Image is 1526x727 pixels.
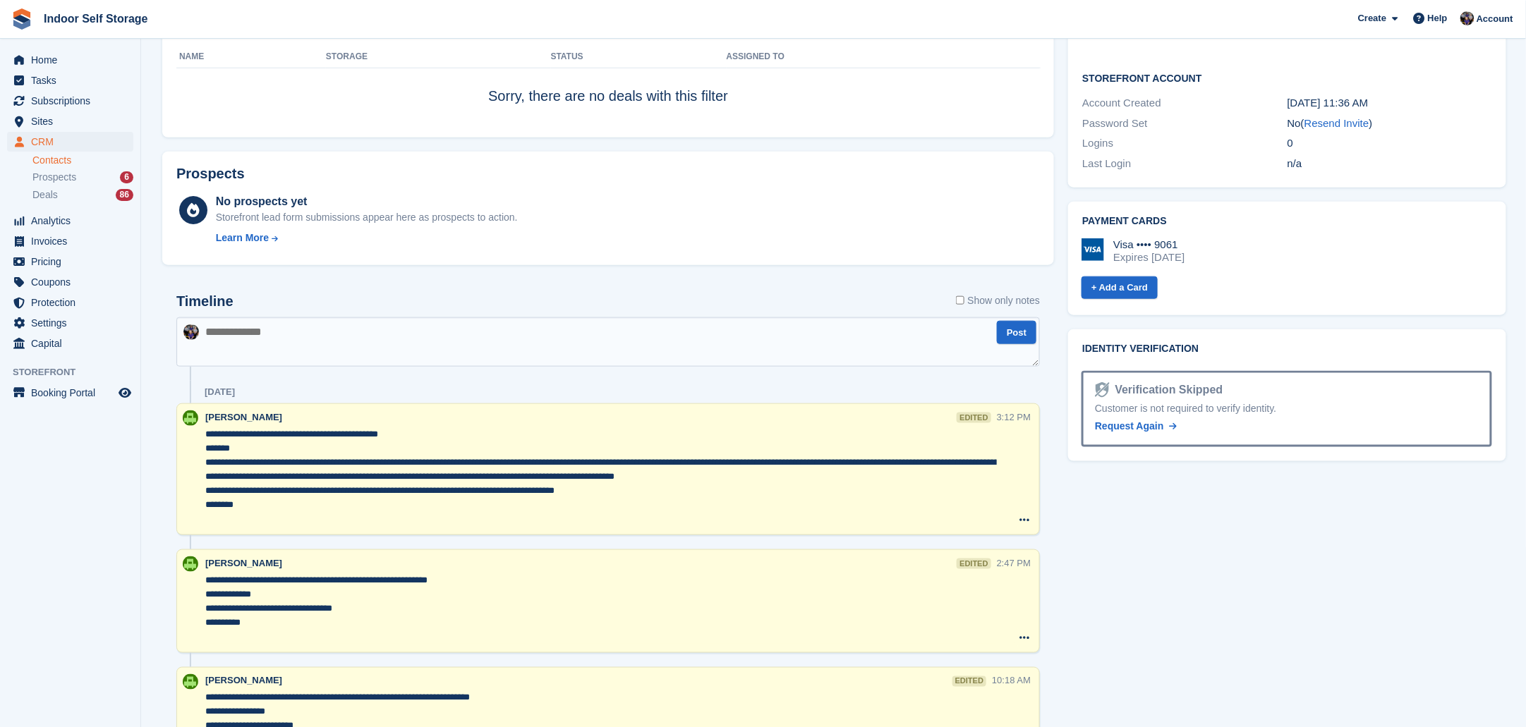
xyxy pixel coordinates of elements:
span: [PERSON_NAME] [205,676,282,686]
h2: Identity verification [1082,343,1492,355]
div: n/a [1288,156,1492,172]
input: Show only notes [956,293,965,308]
img: Sandra Pomeroy [183,324,199,340]
div: Verification Skipped [1110,381,1223,398]
a: Indoor Self Storage [38,7,154,30]
div: 6 [120,171,133,183]
img: Identity Verification Ready [1095,382,1109,398]
div: Visa •••• 9061 [1113,238,1185,251]
a: + Add a Card [1082,276,1158,300]
span: Settings [31,313,116,333]
a: Contacts [32,154,133,167]
span: Help [1428,11,1448,25]
a: menu [7,293,133,312]
img: Visa Logo [1082,238,1104,261]
span: [PERSON_NAME] [205,558,282,568]
span: Create [1358,11,1386,25]
a: Deals 86 [32,188,133,202]
button: Post [997,321,1036,344]
span: Protection [31,293,116,312]
a: menu [7,50,133,70]
span: Sorry, there are no deals with this filter [488,88,728,104]
h2: Timeline [176,293,234,310]
span: Invoices [31,231,116,251]
span: Capital [31,334,116,353]
a: Learn More [216,231,518,245]
th: Storage [326,46,551,68]
div: Expires [DATE] [1113,251,1185,264]
div: Password Set [1082,116,1287,132]
div: edited [957,558,991,569]
a: menu [7,91,133,111]
img: Sandra Pomeroy [1460,11,1474,25]
label: Show only notes [956,293,1041,308]
div: 0 [1288,135,1492,152]
a: menu [7,132,133,152]
div: edited [957,413,991,423]
div: Learn More [216,231,269,245]
a: menu [7,272,133,292]
a: Preview store [116,384,133,401]
div: Customer is not required to verify identity. [1095,401,1479,416]
h2: Prospects [176,166,245,182]
img: Helen Wilson [183,410,198,426]
span: Home [31,50,116,70]
span: Request Again [1095,420,1164,432]
span: CRM [31,132,116,152]
a: Request Again [1095,419,1177,434]
div: Last Login [1082,156,1287,172]
div: 10:18 AM [992,674,1031,688]
div: Account Created [1082,95,1287,111]
th: Name [176,46,326,68]
h2: Payment cards [1082,216,1492,227]
span: Analytics [31,211,116,231]
a: menu [7,313,133,333]
div: No prospects yet [216,193,518,210]
a: Prospects 6 [32,170,133,185]
a: menu [7,211,133,231]
img: Helen Wilson [183,674,198,690]
span: Storefront [13,365,140,379]
span: Pricing [31,252,116,271]
h2: Storefront Account [1082,71,1492,85]
div: 86 [116,189,133,201]
span: Sites [31,111,116,131]
div: 2:47 PM [997,556,1031,570]
a: menu [7,383,133,403]
a: menu [7,252,133,271]
a: menu [7,71,133,90]
div: edited [952,676,986,687]
a: menu [7,231,133,251]
a: Resend Invite [1304,117,1369,129]
span: [PERSON_NAME] [205,412,282,422]
span: Subscriptions [31,91,116,111]
a: menu [7,111,133,131]
div: Logins [1082,135,1287,152]
span: Booking Portal [31,383,116,403]
a: menu [7,334,133,353]
span: Prospects [32,171,76,184]
span: Tasks [31,71,116,90]
div: No [1288,116,1492,132]
img: stora-icon-8386f47178a22dfd0bd8f6a31ec36ba5ce8667c1dd55bd0f319d3a0aa187defe.svg [11,8,32,30]
div: [DATE] [205,386,235,398]
th: Status [551,46,727,68]
span: Deals [32,188,58,202]
span: Account [1477,12,1513,26]
th: Assigned to [727,46,1040,68]
img: Helen Wilson [183,556,198,572]
div: [DATE] 11:36 AM [1288,95,1492,111]
div: Storefront lead form submissions appear here as prospects to action. [216,210,518,225]
span: ( ) [1301,117,1373,129]
div: 3:12 PM [997,410,1031,424]
span: Coupons [31,272,116,292]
